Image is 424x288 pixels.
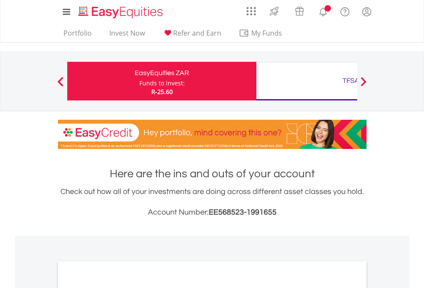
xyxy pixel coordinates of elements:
a: Vouchers [287,2,312,18]
div: Check out how all of your investments are doing across different asset classes you hold. [58,186,367,218]
h3: Account Number: [58,206,367,218]
a: Notifications [312,2,334,19]
img: grid-menu-icon.svg [247,6,256,16]
img: vouchers-v2.svg [292,4,307,18]
img: EasyCredit Promotion Banner [58,120,367,149]
h1: Here are the ins and outs of your account [58,166,367,182]
div: EasyEquities ZAR [72,67,251,79]
a: FAQ's and Support [334,2,356,19]
a: Portfolio [60,29,95,42]
button: Previous [52,81,69,90]
img: EasyEquities_Logo.png [77,5,166,19]
a: Refer and Earn [159,29,225,42]
span: EE568523-1991655 [209,208,277,216]
img: thrive-v2.svg [267,4,281,18]
span: R-25.60 [151,88,173,96]
a: Invest Now [106,29,148,42]
div: Funds to invest: [139,79,185,88]
a: AppsGrid [241,2,262,16]
span: Refer and Earn [173,28,221,38]
span: My Funds [239,27,295,39]
a: Home page [75,2,166,19]
button: Next [355,81,372,90]
a: My Profile [356,2,378,21]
